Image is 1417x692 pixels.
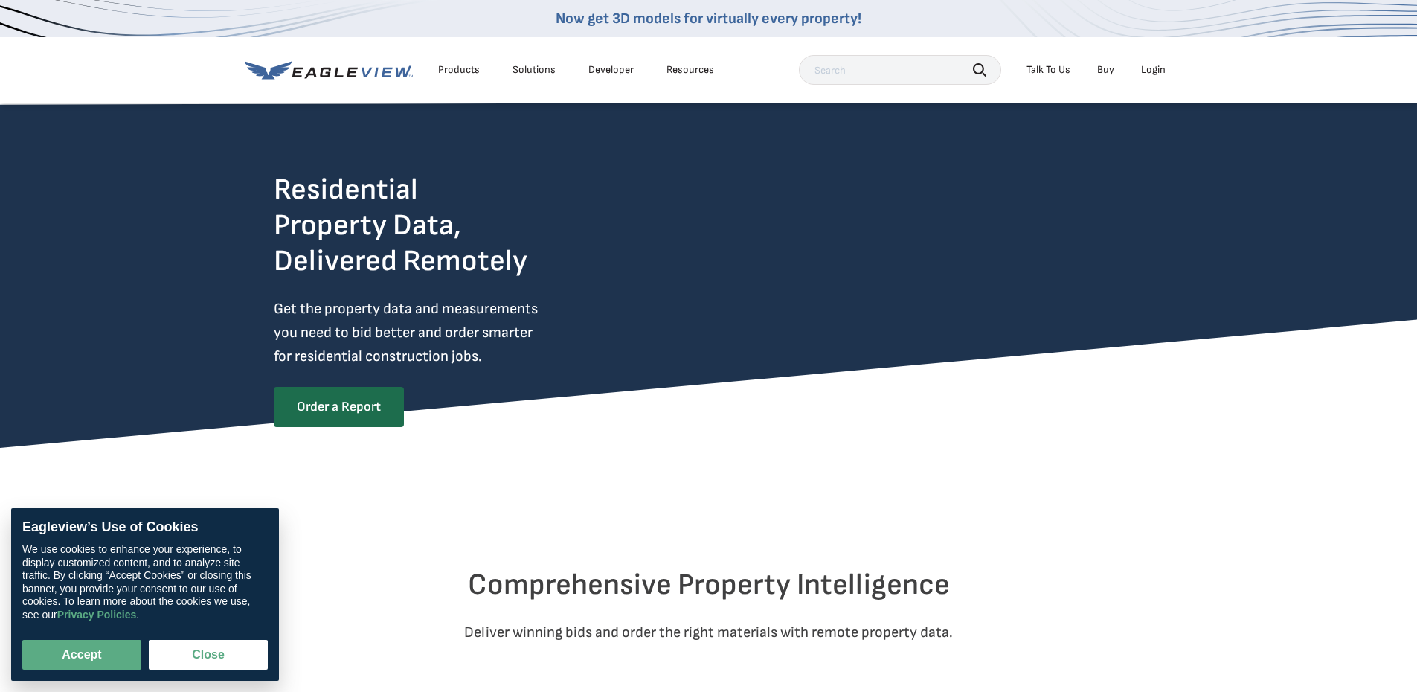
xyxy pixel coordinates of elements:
[22,543,268,621] div: We use cookies to enhance your experience, to display customized content, and to analyze site tra...
[666,63,714,77] div: Resources
[274,172,527,279] h2: Residential Property Data, Delivered Remotely
[1097,63,1114,77] a: Buy
[22,519,268,536] div: Eagleview’s Use of Cookies
[274,567,1144,603] h2: Comprehensive Property Intelligence
[57,609,137,621] a: Privacy Policies
[274,387,404,427] a: Order a Report
[799,55,1001,85] input: Search
[22,640,141,670] button: Accept
[513,63,556,77] div: Solutions
[438,63,480,77] div: Products
[1141,63,1166,77] div: Login
[274,297,600,368] p: Get the property data and measurements you need to bid better and order smarter for residential c...
[274,621,1144,644] p: Deliver winning bids and order the right materials with remote property data.
[149,640,268,670] button: Close
[1026,63,1070,77] div: Talk To Us
[556,10,861,28] a: Now get 3D models for virtually every property!
[588,63,634,77] a: Developer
